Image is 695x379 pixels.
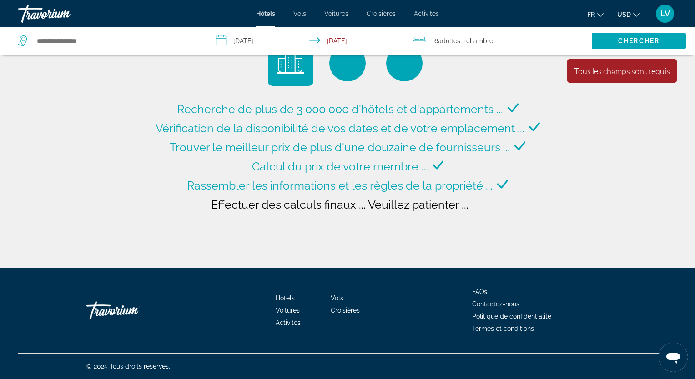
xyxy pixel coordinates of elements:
a: Activités [414,10,439,17]
a: Go Home [86,297,177,324]
span: USD [617,11,631,18]
span: LV [660,9,670,18]
span: Adultes [438,37,460,45]
button: Change currency [617,8,640,21]
a: Hôtels [256,10,275,17]
span: © 2025 Tous droits réservés. [86,363,170,370]
span: , 1 [460,35,493,47]
a: Croisières [367,10,396,17]
a: Activités [276,319,301,326]
button: User Menu [653,4,677,23]
button: Search [592,33,686,49]
span: Effectuer des calculs finaux ... Veuillez patienter ... [211,198,468,211]
span: Trouver le meilleur prix de plus d'une douzaine de fournisseurs ... [170,140,510,154]
span: Rassembler les informations et les règles de la propriété ... [187,179,493,192]
a: FAQs [472,288,487,295]
span: fr [587,11,595,18]
a: Termes et conditions [472,325,534,332]
a: Travorium [18,2,109,25]
iframe: Bouton de lancement de la fenêtre de messagerie [659,343,688,372]
a: Voitures [324,10,348,17]
span: Calcul du prix de votre membre ... [252,160,428,173]
div: Tous les champs sont requis [574,66,670,76]
a: Contactez-nous [472,300,519,308]
a: Hôtels [276,294,295,302]
button: Change language [587,8,604,21]
a: Voitures [276,307,300,314]
button: Travelers: 6 adults, 0 children [403,27,592,55]
a: Croisières [331,307,360,314]
span: Vérification de la disponibilité de vos dates et de votre emplacement ... [156,121,524,135]
span: 6 [434,35,460,47]
a: Vols [293,10,306,17]
a: Vols [331,294,343,302]
a: Politique de confidentialité [472,313,551,320]
span: Chercher [618,37,660,45]
span: Chambre [466,37,493,45]
input: Search hotel destination [36,34,192,48]
span: Recherche de plus de 3 000 000 d'hôtels et d'appartements ... [177,102,503,116]
button: Select check in and out date [206,27,404,55]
